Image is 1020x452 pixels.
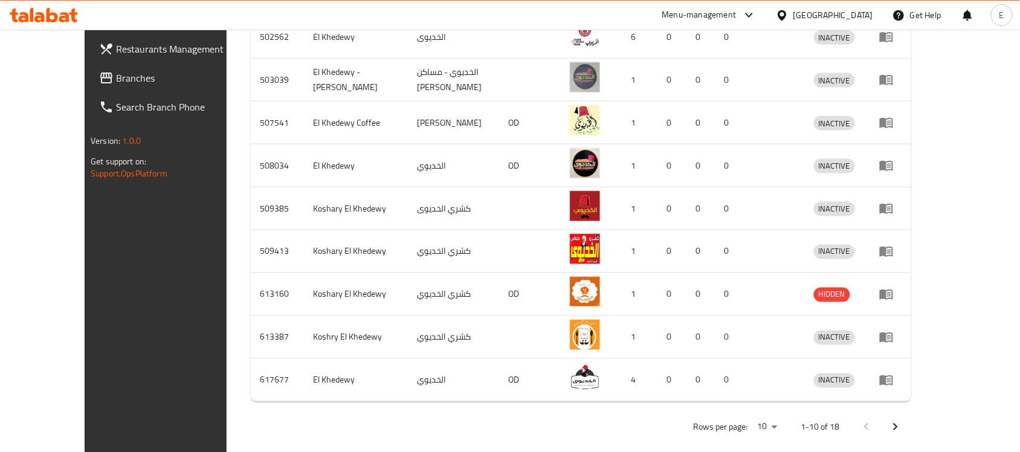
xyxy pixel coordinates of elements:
td: 6 [615,16,657,59]
div: Menu [879,330,902,344]
div: INACTIVE [814,373,855,388]
td: 1 [615,273,657,316]
td: 0 [686,16,715,59]
div: Menu [879,115,902,130]
td: كشري الخديوى [408,187,499,230]
div: Menu [879,373,902,387]
td: 0 [715,16,744,59]
a: Restaurants Management [89,34,255,63]
span: Branches [116,71,245,85]
button: Next page [881,413,910,442]
td: 508034 [251,144,304,187]
td: 0 [657,102,686,144]
td: 0 [686,187,715,230]
span: Restaurants Management [116,42,245,56]
td: 4 [615,359,657,402]
div: Menu-management [662,8,737,22]
td: Koshary El Khedewy [304,230,408,273]
a: Support.OpsPlatform [91,166,167,181]
td: 0 [657,59,686,102]
div: INACTIVE [814,331,855,345]
div: INACTIVE [814,116,855,131]
span: INACTIVE [814,117,855,131]
span: INACTIVE [814,74,855,88]
p: 1-10 of 18 [801,420,840,435]
td: Koshry El Khedewy [304,316,408,359]
a: Search Branch Phone [89,92,255,121]
div: Menu [879,158,902,173]
td: 0 [715,59,744,102]
td: 507541 [251,102,304,144]
td: 502562 [251,16,304,59]
td: El Khedewy [304,144,408,187]
td: 0 [657,230,686,273]
img: Koshary El Khedewy [570,277,600,307]
td: 0 [686,230,715,273]
td: 0 [686,59,715,102]
td: 1 [615,59,657,102]
td: El Khedewy [304,359,408,402]
div: Menu [879,73,902,87]
span: Search Branch Phone [116,100,245,114]
a: Branches [89,63,255,92]
td: الخديوي - مساكن [PERSON_NAME] [408,59,499,102]
td: كشري الخديوي [408,273,499,316]
td: كشري الخديوي [408,316,499,359]
td: 0 [715,187,744,230]
img: El Khedewy [570,19,600,50]
p: Rows per page: [694,420,748,435]
td: 0 [715,273,744,316]
td: 613160 [251,273,304,316]
td: El Khedewy - [PERSON_NAME] [304,59,408,102]
td: 0 [657,359,686,402]
td: Koshary El Khedewy [304,273,408,316]
span: INACTIVE [814,159,855,173]
span: Version: [91,133,120,149]
td: 509385 [251,187,304,230]
span: HIDDEN [814,288,850,302]
td: 0 [715,359,744,402]
div: INACTIVE [814,30,855,45]
td: OD [499,273,560,316]
td: 0 [715,230,744,273]
div: Rows per page: [753,418,782,436]
td: 0 [657,187,686,230]
td: 0 [686,273,715,316]
td: 0 [686,359,715,402]
div: Menu [879,287,902,302]
img: Koshary El Khedewy [570,191,600,221]
td: Koshary El Khedewy [304,187,408,230]
img: El Khedewy Coffee [570,105,600,135]
td: El Khedewy Coffee [304,102,408,144]
td: 0 [715,102,744,144]
td: 1 [615,187,657,230]
td: الخديوي [408,144,499,187]
td: 0 [686,316,715,359]
img: El Khedewy - Masaken Suzan Moubark [570,62,600,92]
span: INACTIVE [814,245,855,259]
span: INACTIVE [814,202,855,216]
td: 1 [615,316,657,359]
td: 0 [715,144,744,187]
div: [GEOGRAPHIC_DATA] [793,8,873,22]
td: [PERSON_NAME] [408,102,499,144]
td: 0 [657,316,686,359]
td: الخديوى [408,16,499,59]
td: 613387 [251,316,304,359]
td: 0 [657,144,686,187]
div: INACTIVE [814,73,855,88]
div: Menu [879,30,902,44]
span: INACTIVE [814,373,855,387]
td: 0 [657,16,686,59]
td: El Khedewy [304,16,408,59]
td: 1 [615,230,657,273]
td: الخديوي [408,359,499,402]
span: Get support on: [91,153,146,169]
span: E [999,8,1004,22]
td: OD [499,359,560,402]
td: كشري الخديوي [408,230,499,273]
span: INACTIVE [814,31,855,45]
